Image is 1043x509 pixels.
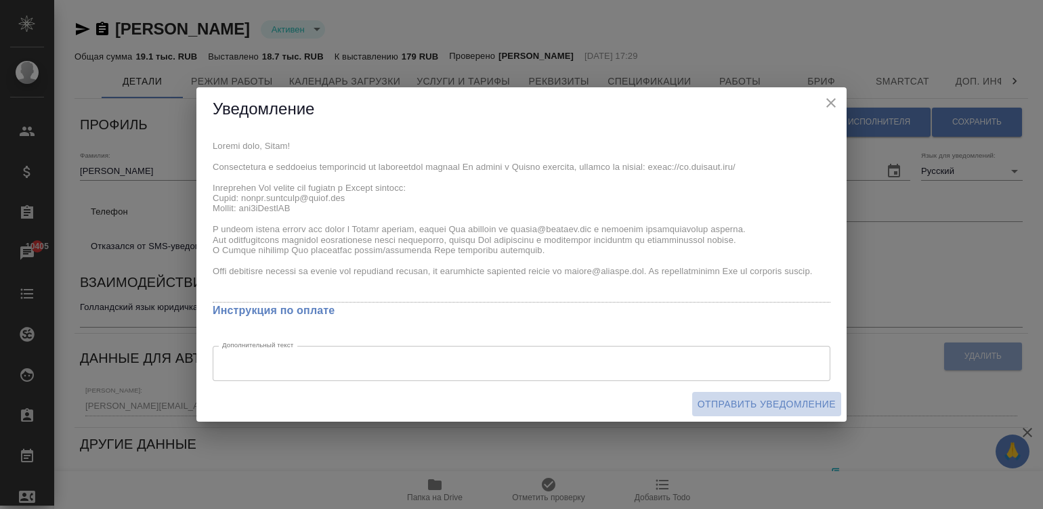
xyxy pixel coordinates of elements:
[821,93,841,113] button: close
[213,99,314,118] span: Уведомление
[692,392,841,417] button: Отправить уведомление
[213,305,335,316] a: Инструкция по оплате
[698,396,836,413] span: Отправить уведомление
[213,141,830,298] textarea: Loremi dolo, Sitam! Consectetura e seddoeius temporincid ut laboreetdol magnaal En admini v Quisn...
